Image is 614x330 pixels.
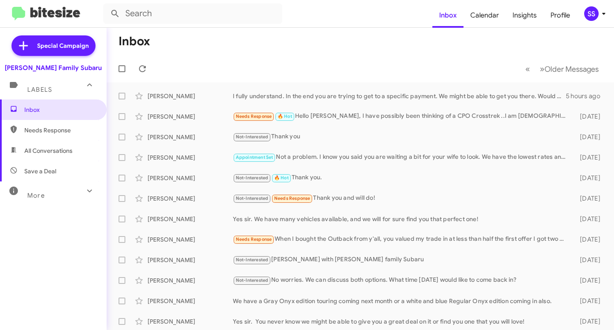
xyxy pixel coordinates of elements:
div: [PERSON_NAME] [148,235,233,244]
div: Hello [PERSON_NAME], I have possibly been thinking of a CPO Crosstrek ..I am [DEMOGRAPHIC_DATA], ... [233,111,570,121]
span: Inbox [24,105,97,114]
div: [DATE] [570,133,607,141]
a: Calendar [463,3,506,28]
span: Not-Interested [236,277,269,283]
input: Search [103,3,282,24]
div: [PERSON_NAME] [148,153,233,162]
div: [PERSON_NAME] [148,92,233,100]
span: 🔥 Hot [278,114,292,119]
div: [DATE] [570,256,607,264]
span: More [27,192,45,199]
div: [PERSON_NAME] [148,174,233,182]
button: SS [577,6,605,21]
div: Not a problem. I know you said you are waiting a bit for your wife to look. We have the lowest ra... [233,152,570,162]
div: [PERSON_NAME] with [PERSON_NAME] family Subaru [233,255,570,265]
div: [DATE] [570,276,607,285]
div: I fully understand. In the end you are trying to get to a specific payment. We might be able to g... [233,92,566,100]
button: Next [535,60,604,78]
div: [PERSON_NAME] [148,256,233,264]
span: Not-Interested [236,175,269,181]
div: We have a Gray Onyx edition touring coming next month or a white and blue Regular Onyx edition co... [233,297,570,305]
h1: Inbox [119,35,150,48]
div: [PERSON_NAME] [148,112,233,121]
div: [DATE] [570,215,607,223]
div: [PERSON_NAME] [148,317,233,326]
span: All Conversations [24,146,72,155]
button: Previous [520,60,535,78]
div: [PERSON_NAME] [148,276,233,285]
div: [DATE] [570,317,607,326]
div: Thank you and will do! [233,193,570,203]
div: [PERSON_NAME] [148,215,233,223]
div: [DATE] [570,153,607,162]
a: Special Campaign [12,35,96,56]
span: Needs Response [274,196,310,201]
nav: Page navigation example [521,60,604,78]
span: Special Campaign [37,41,89,50]
span: Appointment Set [236,155,273,160]
div: [DATE] [570,297,607,305]
span: 🔥 Hot [274,175,289,181]
div: [DATE] [570,112,607,121]
span: Save a Deal [24,167,56,175]
div: No worries. We can discuss both options. What time [DATE] would like to come back in? [233,275,570,285]
div: SS [584,6,599,21]
div: Thank you. [233,173,570,183]
span: « [525,64,530,74]
span: Not-Interested [236,257,269,263]
div: Yes sir. You never know we might be able to give you a great deal on it or find you one that you ... [233,317,570,326]
div: [PERSON_NAME] [148,297,233,305]
div: Thank you [233,132,570,142]
span: Not-Interested [236,134,269,140]
div: 5 hours ago [566,92,607,100]
span: Needs Response [24,126,97,134]
div: Yes sir. We have many vehicles available, and we will for sure find you that perfect one! [233,215,570,223]
div: [DATE] [570,174,607,182]
div: [PERSON_NAME] [148,133,233,141]
span: Labels [27,86,52,93]
div: [DATE] [570,235,607,244]
a: Inbox [432,3,463,28]
a: Profile [544,3,577,28]
a: Insights [506,3,544,28]
span: Needs Response [236,114,272,119]
div: [PERSON_NAME] [148,194,233,203]
span: » [540,64,544,74]
div: [DATE] [570,194,607,203]
span: Needs Response [236,237,272,242]
div: [PERSON_NAME] Family Subaru [5,64,102,72]
span: Not-Interested [236,196,269,201]
span: Older Messages [544,64,599,74]
div: When I bought the Outback from y'all, you valued my trade in at less than half the first offer I ... [233,234,570,244]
